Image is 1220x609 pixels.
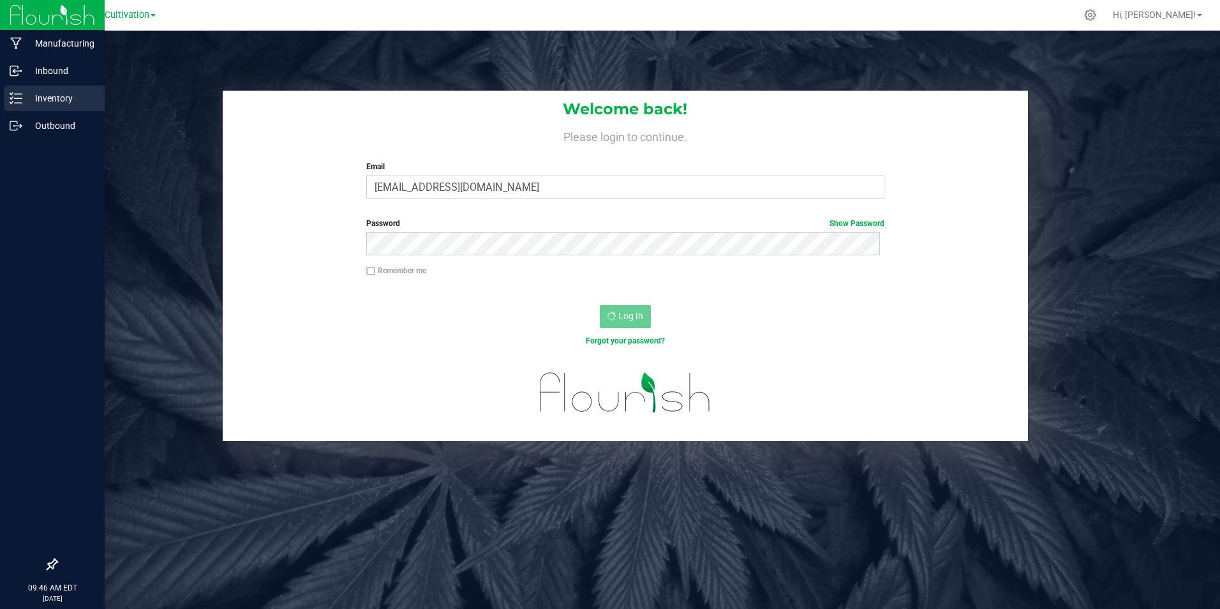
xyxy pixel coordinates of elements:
[829,219,884,228] a: Show Password
[223,101,1029,117] h1: Welcome back!
[6,594,99,603] p: [DATE]
[618,311,643,321] span: Log In
[600,305,651,328] button: Log In
[586,336,665,345] a: Forgot your password?
[22,36,99,51] p: Manufacturing
[10,92,22,105] inline-svg: Inventory
[10,37,22,50] inline-svg: Manufacturing
[22,63,99,79] p: Inbound
[22,91,99,106] p: Inventory
[10,119,22,132] inline-svg: Outbound
[366,265,426,276] label: Remember me
[366,219,400,228] span: Password
[366,161,884,172] label: Email
[105,10,149,20] span: Cultivation
[223,128,1029,143] h4: Please login to continue.
[6,582,99,594] p: 09:46 AM EDT
[524,360,726,425] img: flourish_logo.svg
[1113,10,1196,20] span: Hi, [PERSON_NAME]!
[366,267,375,276] input: Remember me
[1082,9,1098,21] div: Manage settings
[10,64,22,77] inline-svg: Inbound
[22,118,99,133] p: Outbound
